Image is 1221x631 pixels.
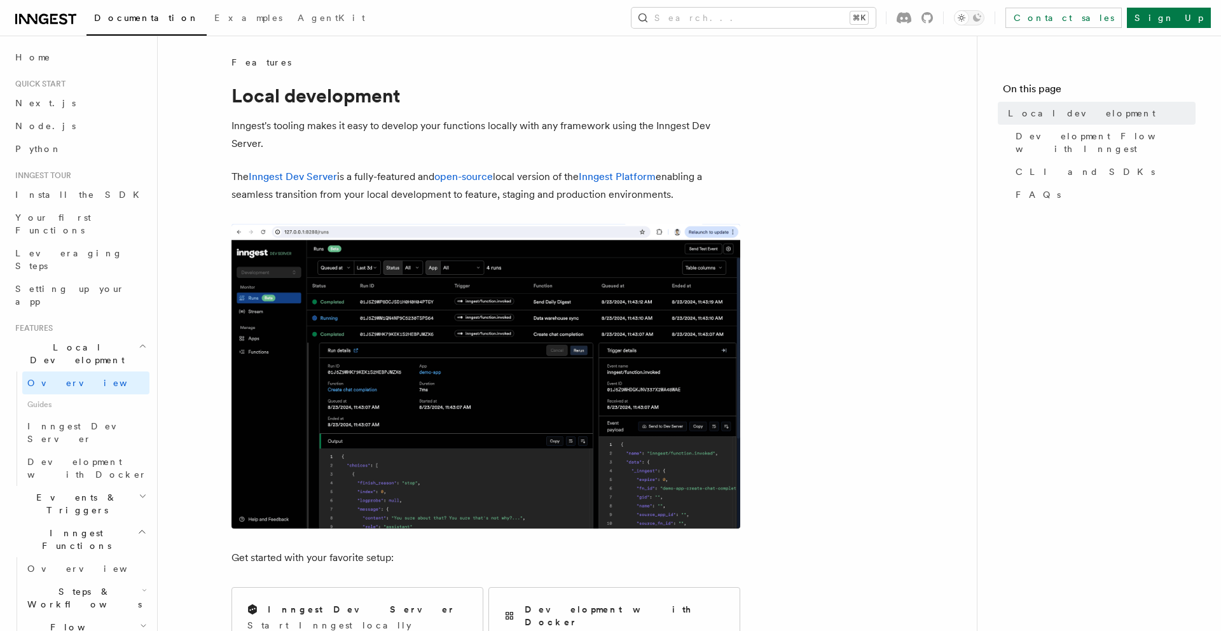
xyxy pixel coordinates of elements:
[10,46,149,69] a: Home
[10,79,66,89] span: Quick start
[22,450,149,486] a: Development with Docker
[231,56,291,69] span: Features
[1016,130,1196,155] span: Development Flow with Inngest
[10,323,53,333] span: Features
[1008,107,1155,120] span: Local development
[231,224,740,529] img: The Inngest Dev Server on the Functions page
[249,170,337,183] a: Inngest Dev Server
[22,557,149,580] a: Overview
[15,212,91,235] span: Your first Functions
[850,11,868,24] kbd: ⌘K
[10,183,149,206] a: Install the SDK
[10,277,149,313] a: Setting up your app
[15,144,62,154] span: Python
[1005,8,1122,28] a: Contact sales
[231,117,740,153] p: Inngest's tooling makes it easy to develop your functions locally with any framework using the In...
[1127,8,1211,28] a: Sign Up
[10,170,71,181] span: Inngest tour
[231,168,740,204] p: The is a fully-featured and local version of the enabling a seamless transition from your local d...
[1003,102,1196,125] a: Local development
[1003,81,1196,102] h4: On this page
[954,10,984,25] button: Toggle dark mode
[434,170,493,183] a: open-source
[27,378,158,388] span: Overview
[22,580,149,616] button: Steps & Workflows
[525,603,724,628] h2: Development with Docker
[207,4,290,34] a: Examples
[298,13,365,23] span: AgentKit
[27,421,136,444] span: Inngest Dev Server
[10,522,149,557] button: Inngest Functions
[1011,183,1196,206] a: FAQs
[86,4,207,36] a: Documentation
[214,13,282,23] span: Examples
[22,371,149,394] a: Overview
[231,84,740,107] h1: Local development
[290,4,373,34] a: AgentKit
[10,137,149,160] a: Python
[10,491,139,517] span: Events & Triggers
[579,170,656,183] a: Inngest Platform
[15,121,76,131] span: Node.js
[1011,160,1196,183] a: CLI and SDKs
[94,13,199,23] span: Documentation
[1016,165,1155,178] span: CLI and SDKs
[10,371,149,486] div: Local Development
[15,98,76,108] span: Next.js
[27,564,158,574] span: Overview
[10,206,149,242] a: Your first Functions
[22,415,149,450] a: Inngest Dev Server
[15,51,51,64] span: Home
[10,486,149,522] button: Events & Triggers
[10,341,139,366] span: Local Development
[1011,125,1196,160] a: Development Flow with Inngest
[10,92,149,114] a: Next.js
[1016,188,1061,201] span: FAQs
[631,8,876,28] button: Search...⌘K
[10,242,149,277] a: Leveraging Steps
[27,457,147,480] span: Development with Docker
[15,190,147,200] span: Install the SDK
[22,585,142,611] span: Steps & Workflows
[22,394,149,415] span: Guides
[10,336,149,371] button: Local Development
[15,248,123,271] span: Leveraging Steps
[268,603,455,616] h2: Inngest Dev Server
[15,284,125,307] span: Setting up your app
[231,549,740,567] p: Get started with your favorite setup:
[10,527,137,552] span: Inngest Functions
[10,114,149,137] a: Node.js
